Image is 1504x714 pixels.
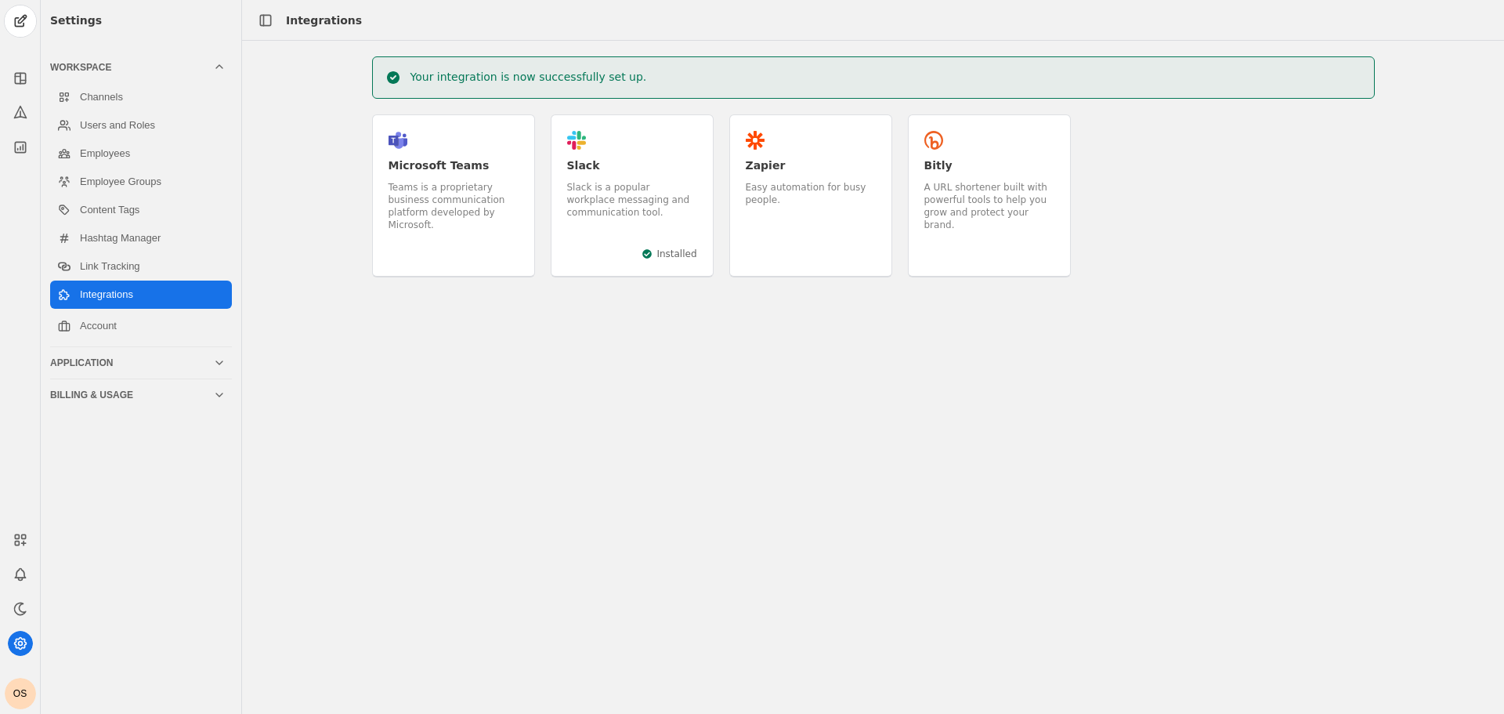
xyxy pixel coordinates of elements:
a: Employee Groups [50,168,232,196]
div: Easy automation for busy people. [746,181,876,206]
div: Slack [567,158,697,173]
div: Your integration is now successfully set up. [410,69,647,85]
div: Microsoft Teams [389,158,519,173]
app-icon: Bitly [924,131,943,150]
a: Integrations [50,281,232,309]
div: Billing & Usage [50,389,213,401]
mat-expansion-panel-header: Billing & Usage [50,382,232,408]
div: Workspace [50,80,232,343]
a: Content Tags [50,196,232,224]
div: Workspace [50,61,213,74]
mat-expansion-panel-header: Workspace [50,55,232,80]
a: Link Tracking [50,252,232,281]
div: Bitly [924,158,1054,173]
mat-expansion-panel-header: Application [50,350,232,375]
div: Teams is a proprietary business communication platform developed by Microsoft. [389,181,519,231]
app-icon: Slack [567,131,586,150]
div: Zapier [746,158,876,173]
div: A URL shortener built with powerful tools to help you grow and protect your brand. [924,181,1054,231]
a: Users and Roles [50,111,232,140]
a: Employees [50,140,232,168]
div: Integrations [286,13,362,28]
app-icon: Zapier [746,131,765,150]
app-icon: Microsoft Teams [389,131,407,150]
a: Account [50,312,232,340]
div: Application [50,357,213,369]
div: Installed [642,248,696,260]
a: Channels [50,83,232,111]
div: Slack is a popular workplace messaging and communication tool. [567,181,697,219]
a: Hashtag Manager [50,224,232,252]
button: OS [5,678,36,709]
